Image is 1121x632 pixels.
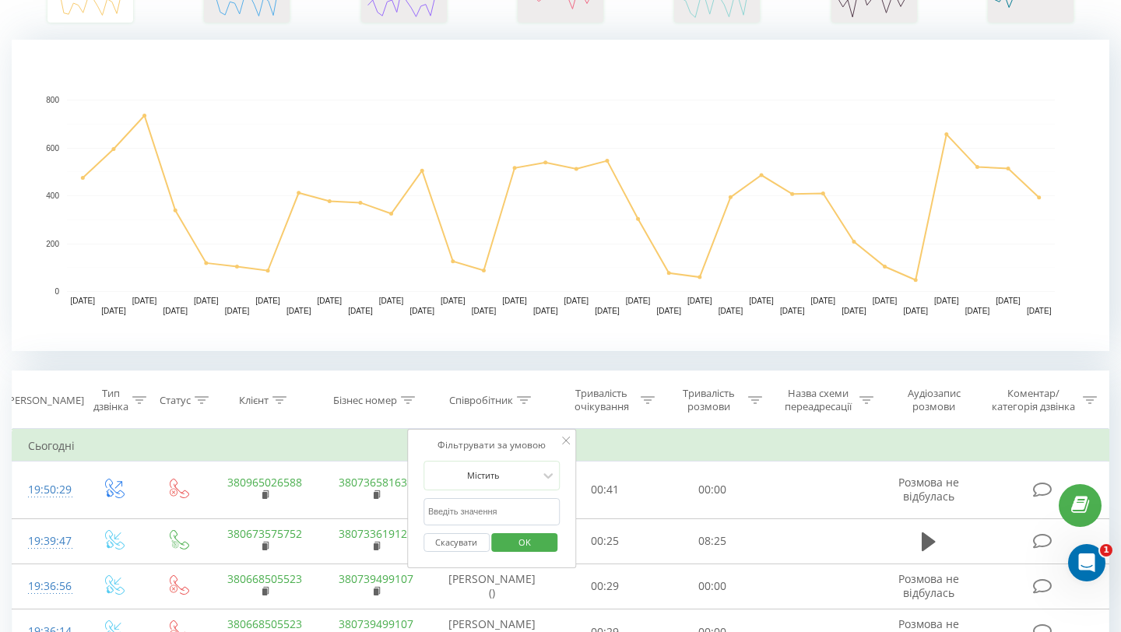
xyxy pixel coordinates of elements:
[28,526,65,557] div: 19:39:47
[1068,544,1105,581] iframe: Intercom live chat
[552,564,659,609] td: 00:29
[339,526,413,541] a: 380733619125
[194,297,219,305] text: [DATE]
[552,462,659,519] td: 00:41
[1027,307,1052,315] text: [DATE]
[54,287,59,296] text: 0
[449,394,513,407] div: Співробітник
[132,297,157,305] text: [DATE]
[339,475,413,490] a: 380736581639
[227,616,302,631] a: 380668505523
[626,297,651,305] text: [DATE]
[227,475,302,490] a: 380965026588
[348,307,373,315] text: [DATE]
[163,307,188,315] text: [DATE]
[673,387,744,413] div: Тривалість розмови
[423,498,560,525] input: Введіть значення
[659,518,766,564] td: 08:25
[687,297,712,305] text: [DATE]
[842,307,866,315] text: [DATE]
[225,307,250,315] text: [DATE]
[472,307,497,315] text: [DATE]
[659,564,766,609] td: 00:00
[780,387,856,413] div: Назва схеми переадресації
[333,394,397,407] div: Бізнес номер
[988,387,1079,413] div: Коментар/категорія дзвінка
[28,571,65,602] div: 19:36:56
[441,297,466,305] text: [DATE]
[492,533,558,553] button: OK
[749,297,774,305] text: [DATE]
[12,40,1109,351] svg: A chart.
[5,394,84,407] div: [PERSON_NAME]
[46,191,59,200] text: 400
[873,297,898,305] text: [DATE]
[898,571,959,600] span: Розмова не відбулась
[996,297,1021,305] text: [DATE]
[595,307,620,315] text: [DATE]
[12,430,1109,462] td: Сьогодні
[965,307,990,315] text: [DATE]
[719,307,743,315] text: [DATE]
[318,297,343,305] text: [DATE]
[46,144,59,153] text: 600
[160,394,191,407] div: Статус
[286,307,311,315] text: [DATE]
[101,307,126,315] text: [DATE]
[934,297,959,305] text: [DATE]
[423,437,560,453] div: Фільтрувати за умовою
[811,297,836,305] text: [DATE]
[903,307,928,315] text: [DATE]
[339,571,413,586] a: 380739499107
[28,475,65,505] div: 19:50:29
[409,307,434,315] text: [DATE]
[423,533,490,553] button: Скасувати
[432,564,552,609] td: [PERSON_NAME] ()
[46,96,59,104] text: 800
[239,394,269,407] div: Клієнт
[891,387,976,413] div: Аудіозапис розмови
[255,297,280,305] text: [DATE]
[566,387,638,413] div: Тривалість очікування
[93,387,128,413] div: Тип дзвінка
[656,307,681,315] text: [DATE]
[227,526,302,541] a: 380673575752
[552,518,659,564] td: 00:25
[46,240,59,248] text: 200
[533,307,558,315] text: [DATE]
[1100,544,1112,557] span: 1
[379,297,404,305] text: [DATE]
[227,571,302,586] a: 380668505523
[780,307,805,315] text: [DATE]
[339,616,413,631] a: 380739499107
[503,530,546,554] span: OK
[898,475,959,504] span: Розмова не відбулась
[659,462,766,519] td: 00:00
[564,297,589,305] text: [DATE]
[502,297,527,305] text: [DATE]
[71,297,96,305] text: [DATE]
